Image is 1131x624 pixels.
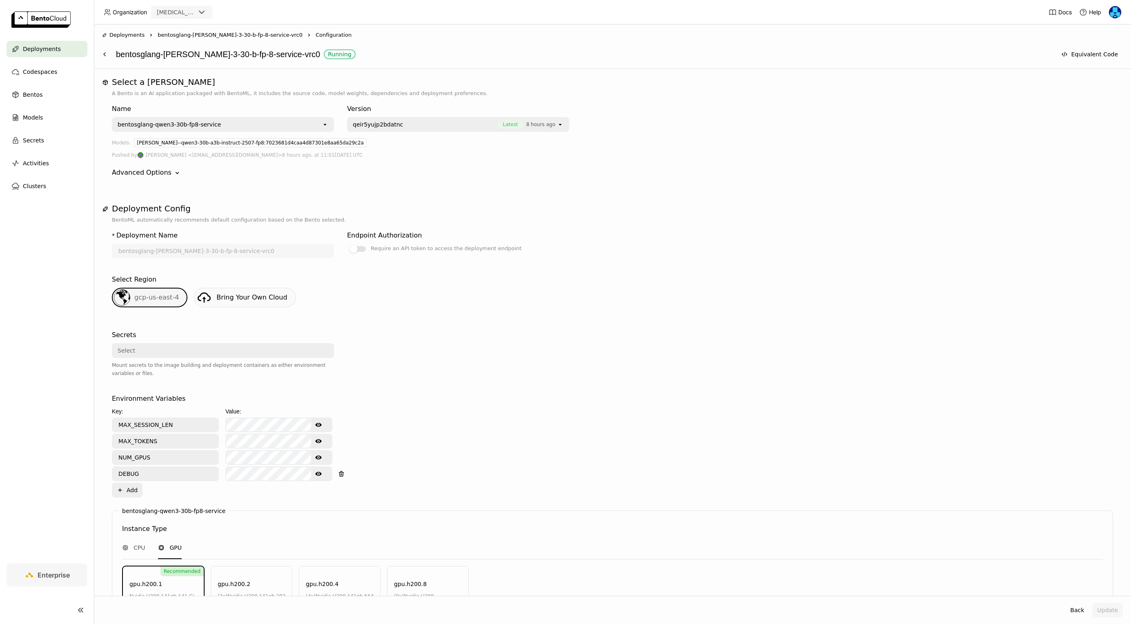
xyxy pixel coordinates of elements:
a: Deployments [7,41,87,57]
div: Advanced Options [112,168,171,178]
span: Deployments [109,31,145,39]
div: Running [328,51,351,58]
div: Advanced Options [112,168,1113,178]
div: , 141 Gi GPU Memory [129,592,200,610]
div: gpu.h200.2 [218,580,250,588]
span: Deployments [23,44,61,54]
button: Show password text [311,418,326,431]
span: [PERSON_NAME] <[EMAIL_ADDRESS][DOMAIN_NAME]> [146,151,282,160]
div: Value: [225,407,332,416]
button: Back [1065,603,1089,617]
div: gpu.h200.1 [129,580,162,588]
nav: Breadcrumbs navigation [102,31,1123,39]
div: gpu.h200.4 [306,580,338,588]
span: qeir5yujp2bdatnc [353,120,403,129]
div: Recommended [160,566,204,576]
div: [MEDICAL_DATA] [157,8,195,16]
div: Environment Variables [112,394,185,404]
input: Selected [object Object]. [556,120,557,129]
span: Docs [1058,9,1072,16]
svg: Show password text [315,438,322,444]
div: Require an API token to access the deployment endpoint [371,244,521,253]
div: Help [1079,8,1101,16]
div: Select [118,346,135,355]
svg: Show password text [315,471,322,477]
div: bentosglang-[PERSON_NAME]-3-30-b-fp-8-service-vrc0 [116,47,1052,62]
span: Help [1089,9,1101,16]
h1: Select a [PERSON_NAME] [112,77,1113,87]
svg: Down [173,169,181,177]
input: Key [113,418,218,431]
span: Latest [498,120,523,129]
img: logo [11,11,71,28]
a: Secrets [7,132,87,149]
span: Bentos [23,90,42,100]
input: Key [113,435,218,448]
button: Show password text [311,467,326,480]
div: (2x) , 282 Gi GPU Memory [218,592,288,610]
span: Models [23,113,43,122]
span: gcp-us-east-4 [134,293,179,301]
div: Endpoint Authorization [347,231,422,240]
div: (4x) , 564 Gi GPU Memory [306,592,376,610]
span: Organization [113,9,147,16]
p: A Bento is an AI application packaged with BentoML, it includes the source code, model weights, d... [112,89,1113,98]
div: Models: [112,138,131,151]
button: Equivalent Code [1056,47,1123,62]
span: bentosglang-[PERSON_NAME]-3-30-b-fp-8-service-vrc0 [158,31,303,39]
input: Key [113,451,218,464]
img: Shenyang Zhao [138,152,143,158]
input: Key [113,467,218,480]
svg: open [557,121,563,128]
div: Mount secrets to the image building and deployment containers as either environment variables or ... [112,361,334,378]
a: Models [7,109,87,126]
a: Bentos [7,87,87,103]
img: Yi Guo [1109,6,1121,18]
span: Configuration [316,31,352,39]
span: nvidia h200 141gb [129,593,176,599]
div: Key: [112,407,219,416]
div: Select Region [112,275,156,284]
button: Show password text [311,451,326,464]
span: Secrets [23,135,44,145]
div: gpu.h200.8 [394,580,427,588]
input: Selected revia. [196,9,197,17]
div: [PERSON_NAME]--qwen3-30b-a3b-instruct-2507-fp8:7023681d4caa4d87301e8aa65da29c2a [134,138,367,147]
a: Clusters [7,178,87,194]
a: Activities [7,155,87,171]
input: name of deployment (autogenerated if blank) [113,244,333,258]
span: CPU [134,544,145,552]
div: bentosglang-qwen3-30b-fp8-service [118,120,221,129]
div: Instance Type [122,524,167,534]
div: (8x) , 1128 Gi GPU Memory [394,592,464,610]
svg: Right [306,32,312,38]
a: Enterprise [7,564,87,586]
div: gcp-us-east-4 [112,288,187,307]
div: Name [112,104,334,114]
span: nvidia h200 141gb [394,593,434,608]
div: Pushed by 8 hours ago, at 11:01[DATE] UTC [112,151,1113,160]
span: nvidia h200 141gb [316,593,363,599]
span: nvidia h200 141gb [227,593,274,599]
div: Secrets [112,330,136,340]
div: Deployment Name [116,231,178,240]
span: Codespaces [23,67,57,77]
span: GPU [169,544,182,552]
div: Deployments [102,31,145,39]
svg: Show password text [315,454,322,461]
a: Bring Your Own Cloud [194,288,296,307]
h1: Deployment Config [112,204,1113,213]
button: Add [112,483,142,497]
a: Docs [1049,8,1072,16]
span: Bring Your Own Cloud [216,293,287,301]
span: Enterprise [38,571,70,579]
svg: Plus [117,487,123,493]
button: Update [1092,603,1123,617]
span: Activities [23,158,49,168]
span: 8 hours ago [526,120,555,129]
svg: Show password text [315,422,322,428]
a: Codespaces [7,64,87,80]
span: Clusters [23,181,46,191]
